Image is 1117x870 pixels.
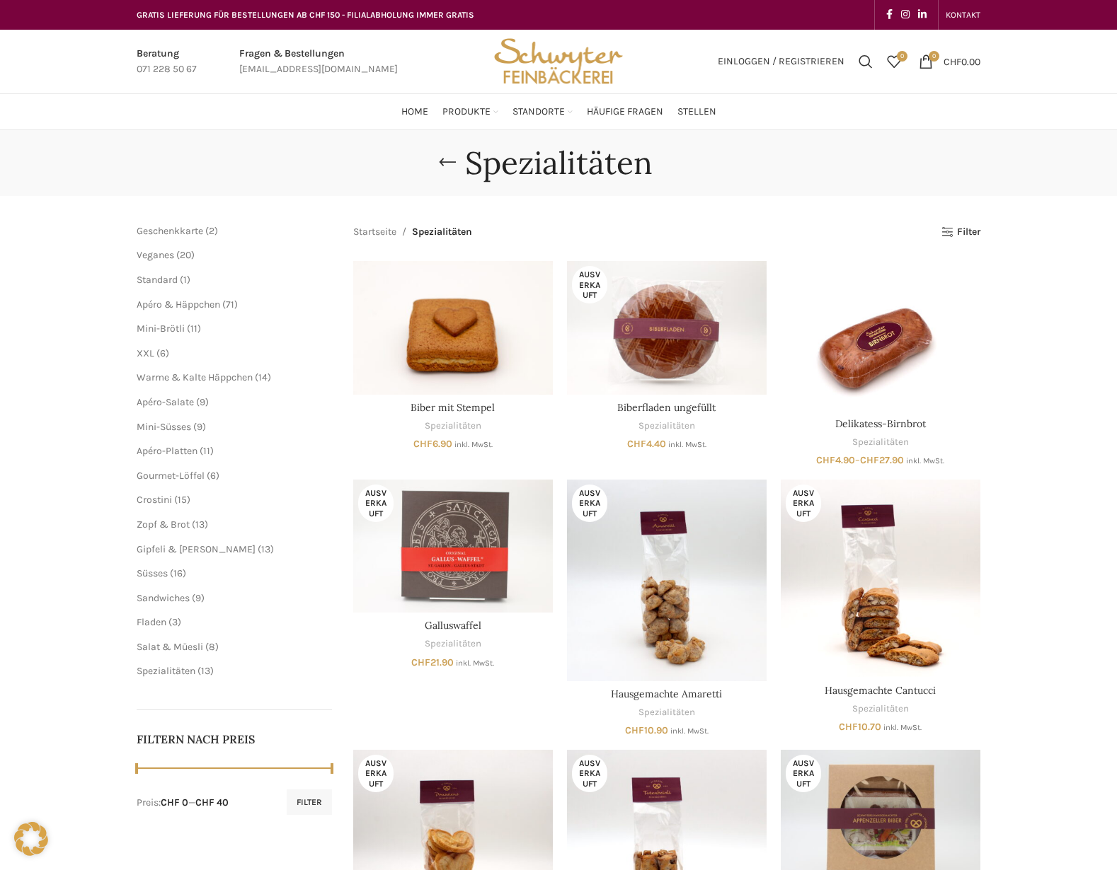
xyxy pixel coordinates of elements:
a: Biber mit Stempel [353,261,553,394]
a: Spezialitäten [425,419,481,433]
span: Ausverkauft [572,485,607,522]
small: inkl. MwSt. [456,659,494,668]
a: Infobox link [137,46,197,78]
a: Facebook social link [882,5,897,25]
a: Stellen [677,98,716,126]
span: 11 [190,323,197,335]
span: 6 [210,470,216,482]
span: CHF [839,721,858,733]
span: Apéro-Salate [137,396,194,408]
span: Ausverkauft [358,485,394,522]
span: 20 [180,249,191,261]
span: 0 [897,51,907,62]
bdi: 10.70 [839,721,881,733]
span: CHF [625,724,644,736]
a: Biberfladen ungefüllt [617,401,716,414]
span: Produkte [442,105,491,119]
a: Delikatess-Birnbrot [781,261,980,410]
a: Go back [430,149,465,177]
div: Preis: — [137,796,229,810]
bdi: 27.90 [860,454,904,466]
a: Geschenkkarte [137,225,203,237]
a: Einloggen / Registrieren [711,47,852,76]
span: Home [401,105,428,119]
h5: Filtern nach Preis [137,731,332,747]
a: Galluswaffel [353,480,553,613]
span: 15 [178,494,187,506]
a: Spezialitäten [852,702,909,716]
span: Ausverkauft [572,755,607,792]
a: Hausgemachte Amaretti [611,688,722,700]
small: inkl. MwSt. [454,440,493,449]
a: Gourmet-Löffel [137,470,205,482]
a: Apéro-Platten [137,445,197,457]
h1: Spezialitäten [465,144,653,182]
a: Crostini [137,494,172,506]
a: Biberfladen ungefüllt [567,261,767,394]
a: Spezialitäten [638,419,695,433]
a: Infobox link [239,46,398,78]
bdi: 21.90 [411,656,454,668]
span: Häufige Fragen [587,105,663,119]
a: 0 CHF0.00 [912,47,987,76]
a: Mini-Süsses [137,421,191,433]
a: Hausgemachte Cantucci [781,480,980,678]
a: Hausgemachte Cantucci [825,684,936,697]
span: 0 [929,51,939,62]
nav: Breadcrumb [353,224,472,240]
span: 1 [183,274,187,286]
span: 11 [203,445,210,457]
span: 9 [195,592,201,604]
a: Sandwiches [137,592,190,604]
a: Spezialitäten [137,665,195,677]
span: Ausverkauft [786,755,821,792]
small: inkl. MwSt. [906,456,944,465]
a: Mini-Brötli [137,323,185,335]
a: Delikatess-Birnbrot [835,417,926,430]
span: CHF [944,55,961,67]
span: – [781,453,980,468]
span: 71 [226,298,234,311]
bdi: 6.90 [413,438,452,450]
span: 9 [197,421,202,433]
a: Standorte [512,98,573,126]
span: XXL [137,347,154,359]
span: Salat & Müesli [137,641,203,653]
span: 3 [172,616,178,628]
div: Meine Wunschliste [880,47,908,76]
span: KONTAKT [946,10,980,20]
a: Zopf & Brot [137,518,190,530]
span: 13 [261,543,270,555]
span: CHF 40 [195,796,229,808]
a: Startseite [353,224,396,240]
span: Ausverkauft [358,755,394,792]
a: 0 [880,47,908,76]
a: Hausgemachte Amaretti [567,480,767,681]
a: Standard [137,274,178,286]
span: 14 [258,371,268,383]
div: Main navigation [130,98,987,126]
div: Suchen [852,47,880,76]
bdi: 10.90 [625,724,668,736]
a: Biber mit Stempel [411,401,495,414]
span: 9 [200,396,205,408]
a: Galluswaffel [425,619,481,632]
span: 2 [209,225,214,237]
a: Veganes [137,249,174,261]
bdi: 4.40 [627,438,666,450]
bdi: 0.00 [944,55,980,67]
span: Süsses [137,567,168,579]
span: Fladen [137,616,166,628]
span: CHF [627,438,646,450]
span: Apéro & Häppchen [137,298,220,311]
a: Gipfeli & [PERSON_NAME] [137,543,256,555]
